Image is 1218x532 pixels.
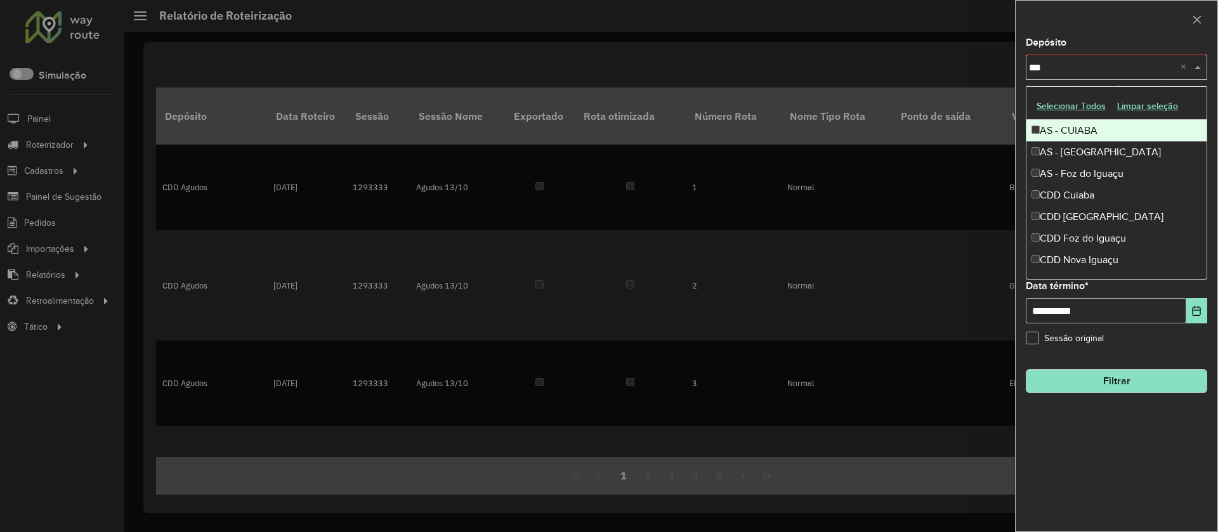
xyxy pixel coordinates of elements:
ng-dropdown-panel: Options list [1026,86,1207,280]
div: CDD [GEOGRAPHIC_DATA] [1026,206,1207,228]
span: Clear all [1181,60,1191,75]
formly-validation-message: Depósito ou Grupo de Depósitos são obrigatórios [1026,84,1173,107]
div: CDD Foz do Iguaçu [1026,228,1207,249]
div: CDD Cuiaba [1026,185,1207,206]
div: AS - CUIABA [1026,120,1207,141]
div: AS - Foz do Iguaçu [1026,163,1207,185]
label: Data término [1026,278,1089,294]
button: Limpar seleção [1111,96,1184,116]
div: CDD Nova Iguaçu [1026,249,1207,271]
button: Selecionar Todos [1031,96,1111,116]
div: CDI Macacu [1026,271,1207,292]
label: Depósito [1026,35,1066,50]
label: Sessão original [1026,332,1104,345]
button: Choose Date [1186,298,1207,323]
button: Filtrar [1026,369,1207,393]
div: AS - [GEOGRAPHIC_DATA] [1026,141,1207,163]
